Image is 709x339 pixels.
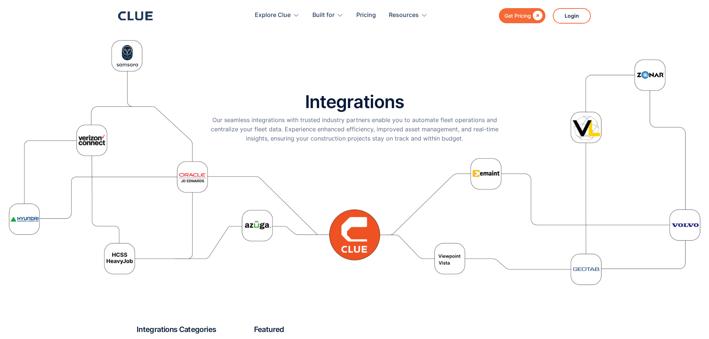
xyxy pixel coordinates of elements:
div: Resources [389,4,419,27]
div: Built for [312,4,335,27]
div:  [531,11,542,20]
a: Pricing [356,4,376,27]
h1: Integrations [305,92,404,112]
div: Resources [389,4,428,27]
a: Get Pricing [499,8,545,23]
div: Get Pricing [504,11,531,20]
h2: Featured [254,325,572,334]
a: Login [553,8,591,24]
div: Explore Clue [255,4,291,27]
div: Built for [312,4,343,27]
p: Our seamless integrations with trusted industry partners enable you to automate fleet operations ... [203,115,506,143]
h2: Integrations Categories [137,325,248,334]
div: Explore Clue [255,4,299,27]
